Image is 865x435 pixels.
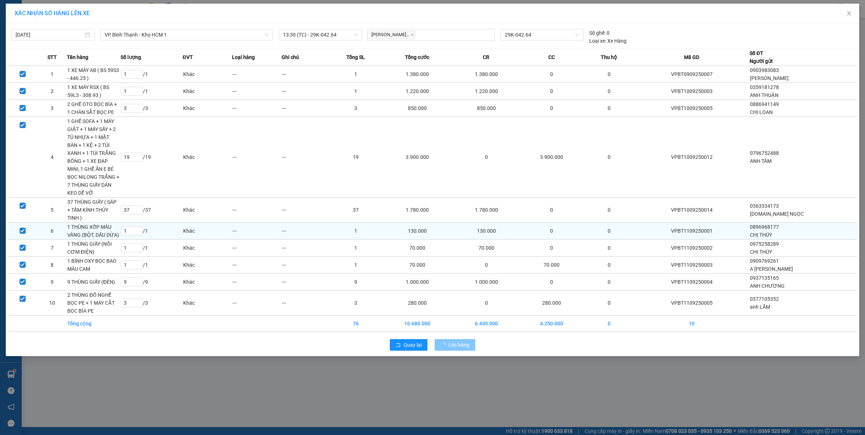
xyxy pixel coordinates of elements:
input: 11/09/2025 [16,31,84,39]
td: 0 [584,198,634,223]
td: 0 [454,257,519,274]
span: Lên hàng [448,341,469,349]
td: 37 [331,198,381,223]
td: / 1 [121,223,183,240]
td: 1 [331,83,381,100]
td: 3 [37,100,67,117]
td: --- [232,274,282,291]
td: / 1 [121,83,183,100]
td: Khác [183,66,232,83]
span: STT [47,53,57,61]
span: XÁC NHẬN SỐ HÀNG LÊN XE [14,10,90,17]
td: 280.000 [519,291,584,316]
td: / 1 [121,257,183,274]
td: 1.220.000 [454,83,519,100]
td: --- [282,198,331,223]
span: 0796752488 [750,150,779,156]
td: 0 [584,240,634,257]
td: 0 [519,100,584,117]
td: Khác [183,223,232,240]
td: 1 [37,66,67,83]
td: 9 THÙNG GIẤY (ĐÈN) [67,274,121,291]
span: ANH CHƯƠNG [750,283,785,289]
td: VPBT1009250014 [634,198,750,223]
td: --- [232,291,282,316]
td: Khác [183,257,232,274]
td: 280.000 [380,291,453,316]
td: --- [282,83,331,100]
span: Tổng SL [346,53,365,61]
td: 3.900.000 [380,117,453,198]
td: 850.000 [454,100,519,117]
td: VPBT1009250005 [634,100,750,117]
span: ĐVT [183,53,193,61]
span: 0363334173 [750,203,779,209]
strong: PHIẾU DÁN LÊN HÀNG [48,3,143,13]
td: 70.000 [380,240,453,257]
span: Tên hàng [67,53,88,61]
span: A [PERSON_NAME] [750,266,793,272]
td: Tổng cộng [67,316,121,332]
td: 0 [519,240,584,257]
td: --- [282,240,331,257]
td: --- [232,198,282,223]
td: 0 [454,117,519,198]
div: Số ĐT Người gửi [750,49,773,65]
span: CR [483,53,489,61]
td: 0 [584,316,634,332]
span: CÔNG TY TNHH CHUYỂN PHÁT NHANH BẢO AN [63,25,133,38]
span: 0903983083 [750,67,779,73]
span: 0886941149 [750,101,779,107]
span: anh LÃM [750,304,770,310]
td: 0 [584,291,634,316]
td: 8 [37,257,67,274]
td: 1 XE MÁY AB ( BS 59S3 - 446.25 ) [67,66,121,83]
button: Lên hàng [435,339,475,351]
td: 4.250.000 [519,316,584,332]
td: Khác [183,100,232,117]
td: 3 [331,100,381,117]
span: [DOMAIN_NAME] NGỌC [750,211,804,217]
td: 1 GHẾ SOFA + 1 MÁY GIẶT + 1 MÁY SẤY + 2 TỦ NHỰA + 1 MẶT BÀN + 1 KỆ + 2 TÚI XANH + 1 TÚI TRẮNG BÔN... [67,117,121,198]
td: 0 [584,257,634,274]
td: 9 [331,274,381,291]
td: 3.900.000 [519,117,584,198]
td: 7 [37,240,67,257]
span: down [265,33,269,37]
td: Khác [183,198,232,223]
td: Khác [183,274,232,291]
td: 0 [519,83,584,100]
span: CHỊ LOAN [750,109,773,115]
td: --- [232,100,282,117]
td: VPBT1109250001 [634,223,750,240]
span: [PHONE_NUMBER] [3,25,55,37]
td: 2 GHẾ OTO BỌC BÌA + 1 CHÂN SẮT BỌC PE [67,100,121,117]
td: --- [232,117,282,198]
button: Close [839,4,859,24]
td: 1.000.000 [454,274,519,291]
td: --- [232,66,282,83]
span: ANH TÂM [750,158,772,164]
span: ANH THUẬN [750,92,778,98]
td: 2 [37,83,67,100]
span: CHỊ THÚY [750,249,772,255]
td: 850.000 [380,100,453,117]
td: 1 THÙNG GIẤY (NỒI CƠM ĐIỆN) [67,240,121,257]
td: VPBT1009250003 [634,83,750,100]
span: [PERSON_NAME]... [369,31,415,39]
td: --- [282,223,331,240]
td: 1 BÌNH OXY BỌC BAO MÀU CAM [67,257,121,274]
span: close [410,33,414,37]
td: 0 [519,274,584,291]
td: 0 [584,83,634,100]
span: rollback [396,342,401,348]
td: 70.000 [454,240,519,257]
td: 0 [519,223,584,240]
button: rollbackQuay lại [390,339,427,351]
td: --- [282,66,331,83]
td: 6 [37,223,67,240]
td: --- [232,83,282,100]
td: 9 [37,274,67,291]
td: Khác [183,117,232,198]
td: VPBT1109250005 [634,291,750,316]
